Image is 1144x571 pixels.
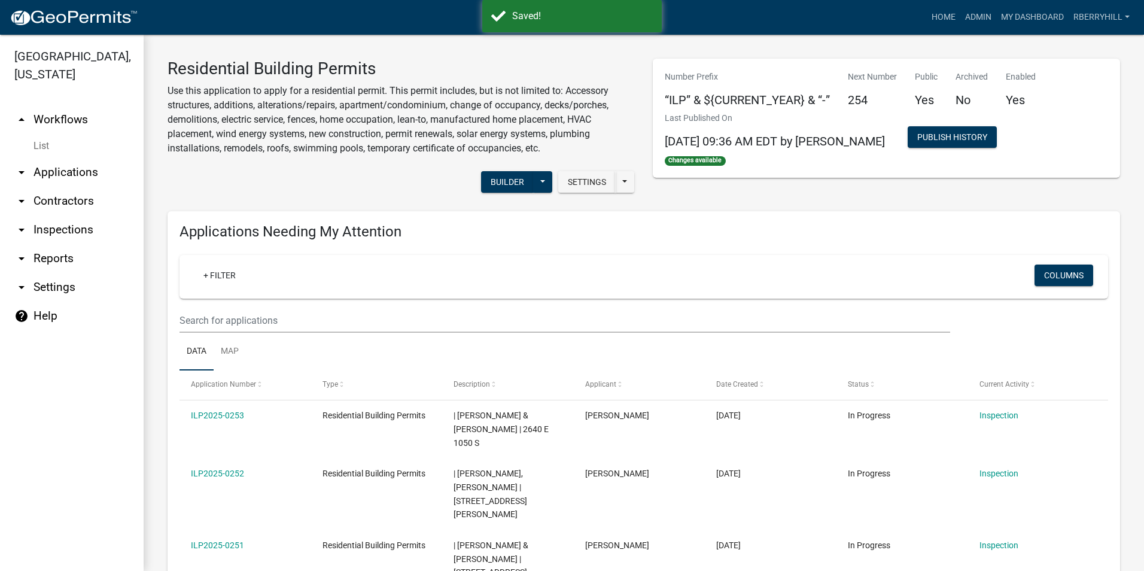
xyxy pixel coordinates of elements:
[179,333,214,371] a: Data
[665,93,830,107] h5: “ILP” & ${CURRENT_YEAR} & “-”
[1069,6,1134,29] a: rberryhill
[191,469,244,478] a: ILP2025-0252
[665,156,726,166] span: Changes available
[191,540,244,550] a: ILP2025-0251
[1035,265,1093,286] button: Columns
[927,6,960,29] a: Home
[1006,71,1036,83] p: Enabled
[179,223,1108,241] h4: Applications Needing My Attention
[848,411,890,420] span: In Progress
[848,71,897,83] p: Next Number
[979,411,1018,420] a: Inspection
[322,540,425,550] span: Residential Building Permits
[14,280,29,294] i: arrow_drop_down
[442,370,574,399] datatable-header-cell: Description
[322,411,425,420] span: Residential Building Permits
[979,469,1018,478] a: Inspection
[14,251,29,266] i: arrow_drop_down
[168,59,635,79] h3: Residential Building Permits
[716,469,741,478] span: 09/09/2025
[191,411,244,420] a: ILP2025-0253
[14,223,29,237] i: arrow_drop_down
[1006,93,1036,107] h5: Yes
[848,380,869,388] span: Status
[848,540,890,550] span: In Progress
[915,71,938,83] p: Public
[716,380,758,388] span: Date Created
[908,126,997,148] button: Publish History
[665,112,885,124] p: Last Published On
[967,370,1099,399] datatable-header-cell: Current Activity
[585,380,616,388] span: Applicant
[454,469,527,519] span: | RICHARDS, JERRY LEWIS | 613 E TYLER ST
[956,93,988,107] h5: No
[14,165,29,180] i: arrow_drop_down
[558,171,616,193] button: Settings
[179,370,311,399] datatable-header-cell: Application Number
[979,540,1018,550] a: Inspection
[908,133,997,143] wm-modal-confirm: Workflow Publish History
[14,113,29,127] i: arrow_drop_up
[665,71,830,83] p: Number Prefix
[214,333,246,371] a: Map
[454,380,490,388] span: Description
[848,93,897,107] h5: 254
[716,540,741,550] span: 09/08/2025
[454,411,549,448] span: | HARTMAN, EDWARD C & JULIE G | 2640 E 1050 S
[848,469,890,478] span: In Progress
[585,540,649,550] span: Tammy Holloway
[481,171,534,193] button: Builder
[960,6,996,29] a: Admin
[665,134,885,148] span: [DATE] 09:36 AM EDT by [PERSON_NAME]
[705,370,836,399] datatable-header-cell: Date Created
[585,411,649,420] span: Tammy Holloway
[311,370,443,399] datatable-header-cell: Type
[574,370,705,399] datatable-header-cell: Applicant
[836,370,968,399] datatable-header-cell: Status
[322,469,425,478] span: Residential Building Permits
[716,411,741,420] span: 09/11/2025
[585,469,649,478] span: Jerry Richards
[194,265,245,286] a: + Filter
[191,380,256,388] span: Application Number
[168,84,635,156] p: Use this application to apply for a residential permit. This permit includes, but is not limited ...
[14,194,29,208] i: arrow_drop_down
[14,309,29,323] i: help
[915,93,938,107] h5: Yes
[996,6,1069,29] a: My Dashboard
[179,308,950,333] input: Search for applications
[956,71,988,83] p: Archived
[512,9,653,23] div: Saved!
[979,380,1029,388] span: Current Activity
[322,380,338,388] span: Type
